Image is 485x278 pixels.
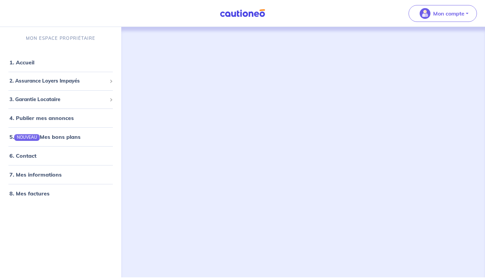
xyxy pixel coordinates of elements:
[9,133,80,140] a: 5.NOUVEAUMes bons plans
[9,152,36,159] a: 6. Contact
[3,149,119,162] div: 6. Contact
[3,168,119,181] div: 7. Mes informations
[26,35,95,41] p: MON ESPACE PROPRIÉTAIRE
[3,130,119,144] div: 5.NOUVEAUMes bons plans
[3,111,119,125] div: 4. Publier mes annonces
[9,59,34,66] a: 1. Accueil
[409,5,477,22] button: illu_account_valid_menu.svgMon compte
[3,187,119,200] div: 8. Mes factures
[420,8,430,19] img: illu_account_valid_menu.svg
[3,56,119,69] div: 1. Accueil
[9,77,107,85] span: 2. Assurance Loyers Impayés
[217,9,268,18] img: Cautioneo
[9,115,74,121] a: 4. Publier mes annonces
[3,93,119,106] div: 3. Garantie Locataire
[433,9,464,18] p: Mon compte
[9,190,50,197] a: 8. Mes factures
[9,96,107,103] span: 3. Garantie Locataire
[3,74,119,88] div: 2. Assurance Loyers Impayés
[9,171,62,178] a: 7. Mes informations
